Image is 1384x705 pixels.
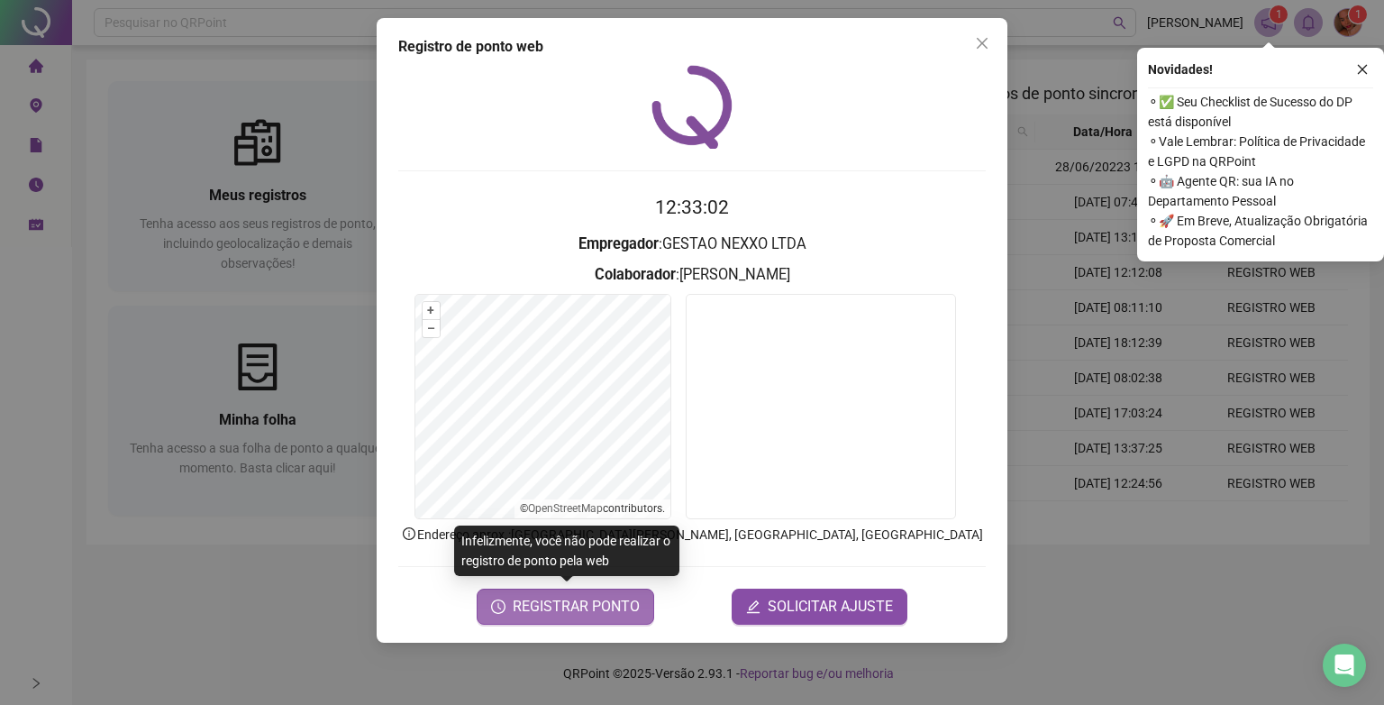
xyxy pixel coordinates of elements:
[578,235,659,252] strong: Empregador
[398,525,986,545] p: Endereço aprox. : [GEOGRAPHIC_DATA][PERSON_NAME], [GEOGRAPHIC_DATA], [GEOGRAPHIC_DATA]
[1356,63,1369,76] span: close
[491,600,505,614] span: clock-circle
[768,596,893,618] span: SOLICITAR AJUSTE
[746,600,760,614] span: edit
[1323,644,1366,687] div: Open Intercom Messenger
[423,302,440,319] button: +
[398,263,986,287] h3: : [PERSON_NAME]
[595,266,676,283] strong: Colaborador
[398,36,986,58] div: Registro de ponto web
[732,589,907,625] button: editSOLICITAR AJUSTE
[655,197,729,218] time: 12:33:02
[398,233,986,256] h3: : GESTAO NEXXO LTDA
[454,526,679,576] div: Infelizmente, você não pode realizar o registro de ponto pela web
[477,589,654,625] button: REGISTRAR PONTO
[968,29,997,58] button: Close
[1148,171,1373,211] span: ⚬ 🤖 Agente QR: sua IA no Departamento Pessoal
[651,65,733,149] img: QRPoint
[975,36,989,50] span: close
[520,502,665,515] li: © contributors.
[1148,132,1373,171] span: ⚬ Vale Lembrar: Política de Privacidade e LGPD na QRPoint
[1148,211,1373,251] span: ⚬ 🚀 Em Breve, Atualização Obrigatória de Proposta Comercial
[1148,92,1373,132] span: ⚬ ✅ Seu Checklist de Sucesso do DP está disponível
[1148,60,1213,79] span: Novidades !
[528,502,603,515] a: OpenStreetMap
[513,596,640,618] span: REGISTRAR PONTO
[423,320,440,337] button: –
[401,526,417,542] span: info-circle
